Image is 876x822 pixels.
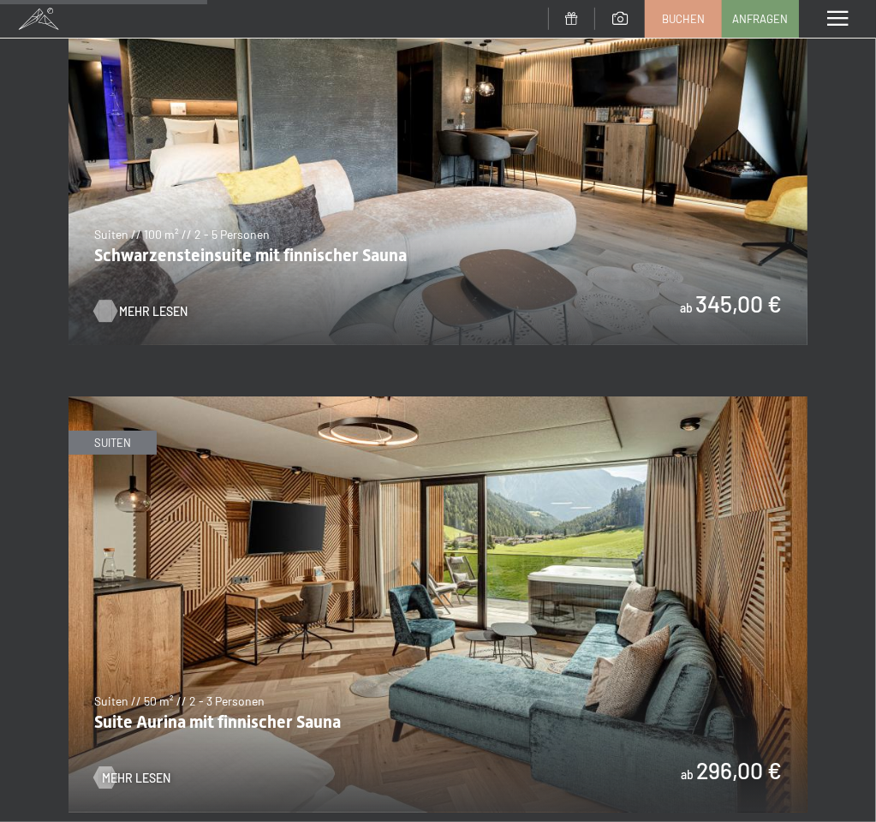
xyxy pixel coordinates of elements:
a: Mehr Lesen [94,303,170,320]
img: Suite Aurina mit finnischer Sauna [69,396,807,812]
span: Mehr Lesen [119,303,188,320]
span: Anfragen [733,11,789,27]
span: Buchen [662,11,705,27]
span: Mehr Lesen [102,770,170,787]
a: Mehr Lesen [94,770,170,787]
a: Suite Aurina mit finnischer Sauna [69,397,807,408]
a: Anfragen [723,1,798,37]
a: Buchen [646,1,721,37]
